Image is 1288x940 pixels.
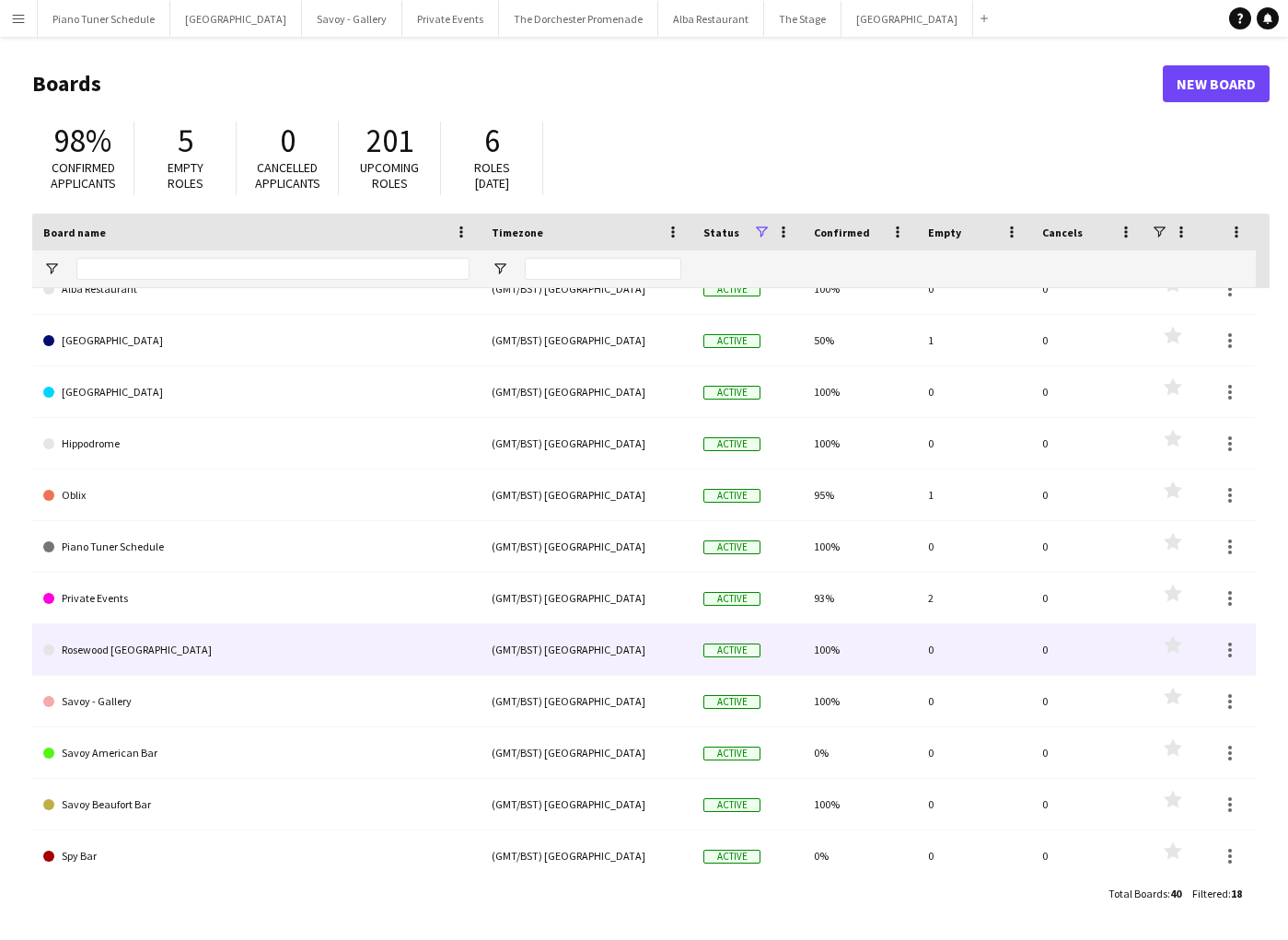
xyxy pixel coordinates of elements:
div: 0 [917,418,1031,469]
div: (GMT/BST) [GEOGRAPHIC_DATA] [481,779,692,830]
span: Active [703,592,760,606]
div: 0 [1031,779,1145,830]
div: 0 [917,624,1031,675]
div: 0 [1031,727,1145,778]
div: 95% [803,470,917,520]
div: (GMT/BST) [GEOGRAPHIC_DATA] [481,315,692,366]
div: (GMT/BST) [GEOGRAPHIC_DATA] [481,366,692,417]
div: 0 [917,366,1031,417]
span: Confirmed applicants [51,159,116,191]
div: 0 [917,830,1031,881]
div: 0 [1031,676,1145,726]
div: 0 [917,521,1031,572]
div: 100% [803,418,917,469]
div: 0 [917,263,1031,314]
div: 1 [917,315,1031,366]
div: 0 [1031,418,1145,469]
span: Active [703,437,760,451]
span: Active [703,798,760,812]
a: Rosewood [GEOGRAPHIC_DATA] [43,624,470,676]
div: (GMT/BST) [GEOGRAPHIC_DATA] [481,676,692,726]
a: Spy Bar [43,830,470,882]
span: 40 [1170,887,1181,900]
span: 0 [280,121,296,161]
span: Board name [43,226,106,239]
button: Open Filter Menu [492,261,508,277]
a: Oblix [43,470,470,521]
div: (GMT/BST) [GEOGRAPHIC_DATA] [481,830,692,881]
button: The Stage [764,1,841,37]
button: Piano Tuner Schedule [38,1,170,37]
div: 93% [803,573,917,623]
div: 100% [803,263,917,314]
span: Active [703,644,760,657]
div: 100% [803,624,917,675]
span: Total Boards [1108,887,1167,900]
span: Empty roles [168,159,203,191]
a: Savoy Beaufort Bar [43,779,470,830]
span: 18 [1231,887,1242,900]
span: 201 [366,121,413,161]
div: 0% [803,830,917,881]
div: (GMT/BST) [GEOGRAPHIC_DATA] [481,470,692,520]
h1: Boards [32,70,1163,98]
button: Savoy - Gallery [302,1,402,37]
button: The Dorchester Promenade [499,1,658,37]
div: 0 [1031,624,1145,675]
div: 0 [1031,315,1145,366]
button: Alba Restaurant [658,1,764,37]
span: Cancelled applicants [255,159,320,191]
div: 0 [1031,263,1145,314]
a: Piano Tuner Schedule [43,521,470,573]
a: Savoy American Bar [43,727,470,779]
span: Active [703,334,760,348]
div: : [1108,876,1181,911]
div: 50% [803,315,917,366]
span: Filtered [1192,887,1228,900]
button: [GEOGRAPHIC_DATA] [841,1,973,37]
a: Hippodrome [43,418,470,470]
div: 2 [917,573,1031,623]
div: 0 [1031,521,1145,572]
span: Active [703,695,760,709]
div: 0 [1031,573,1145,623]
div: 0 [1031,366,1145,417]
a: New Board [1163,65,1270,102]
a: Private Events [43,573,470,624]
div: (GMT/BST) [GEOGRAPHIC_DATA] [481,624,692,675]
div: : [1192,876,1242,911]
div: 100% [803,779,917,830]
span: Status [703,226,739,239]
span: Upcoming roles [360,159,419,191]
span: 5 [178,121,193,161]
span: Roles [DATE] [474,159,510,191]
div: 0 [917,727,1031,778]
div: 0% [803,727,917,778]
span: Active [703,386,760,400]
a: Alba Restaurant [43,263,470,315]
span: Empty [928,226,961,239]
span: Cancels [1042,226,1083,239]
div: 0 [1031,830,1145,881]
div: 0 [1031,470,1145,520]
span: Confirmed [814,226,870,239]
span: Active [703,489,760,503]
span: 98% [54,121,111,161]
div: 0 [917,779,1031,830]
span: Active [703,283,760,296]
input: Board name Filter Input [76,258,470,280]
div: (GMT/BST) [GEOGRAPHIC_DATA] [481,727,692,778]
a: [GEOGRAPHIC_DATA] [43,315,470,366]
span: Active [703,850,760,864]
input: Timezone Filter Input [525,258,681,280]
button: [GEOGRAPHIC_DATA] [170,1,302,37]
span: Timezone [492,226,543,239]
div: (GMT/BST) [GEOGRAPHIC_DATA] [481,418,692,469]
span: Active [703,540,760,554]
div: 100% [803,676,917,726]
a: Savoy - Gallery [43,676,470,727]
button: Open Filter Menu [43,261,60,277]
span: 6 [484,121,500,161]
div: 100% [803,366,917,417]
button: Private Events [402,1,499,37]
